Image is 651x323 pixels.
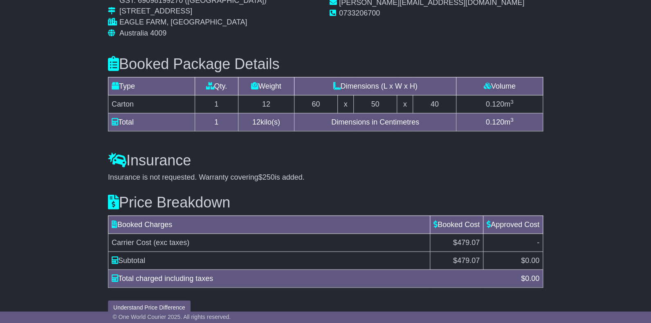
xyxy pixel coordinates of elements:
[108,216,430,234] td: Booked Charges
[483,252,543,270] td: $
[294,95,337,113] td: 60
[453,238,480,247] span: $479.07
[397,95,413,113] td: x
[108,56,543,72] h3: Booked Package Details
[510,99,514,105] sup: 3
[294,77,456,95] td: Dimensions (L x W x H)
[294,113,456,131] td: Dimensions in Centimetres
[112,238,151,247] span: Carrier Cost
[195,95,238,113] td: 1
[258,173,275,181] span: $250
[337,95,353,113] td: x
[238,77,294,95] td: Weight
[108,173,543,182] div: Insurance is not requested. Warranty covering is added.
[108,301,191,315] button: Understand Price Difference
[413,95,456,113] td: 40
[195,77,238,95] td: Qty.
[457,256,480,265] span: 479.07
[108,194,543,211] h3: Price Breakdown
[456,77,543,95] td: Volume
[119,29,267,38] div: Australia 4009
[430,252,483,270] td: $
[252,118,260,126] span: 12
[486,118,504,126] span: 0.120
[153,238,189,247] span: (exc taxes)
[108,252,430,270] td: Subtotal
[112,314,231,320] span: © One World Courier 2025. All rights reserved.
[456,95,543,113] td: m
[483,216,543,234] td: Approved Cost
[195,113,238,131] td: 1
[525,256,539,265] span: 0.00
[537,238,539,247] span: -
[517,273,543,284] div: $
[525,274,539,283] span: 0.00
[119,18,267,27] div: EAGLE FARM, [GEOGRAPHIC_DATA]
[510,117,514,123] sup: 3
[108,95,195,113] td: Carton
[486,100,504,108] span: 0.120
[119,7,267,16] div: [STREET_ADDRESS]
[238,95,294,113] td: 12
[354,95,397,113] td: 50
[456,113,543,131] td: m
[430,216,483,234] td: Booked Cost
[108,273,517,284] div: Total charged including taxes
[339,9,524,24] td: 0733206700
[238,113,294,131] td: kilo(s)
[108,77,195,95] td: Type
[108,152,543,169] h3: Insurance
[108,113,195,131] td: Total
